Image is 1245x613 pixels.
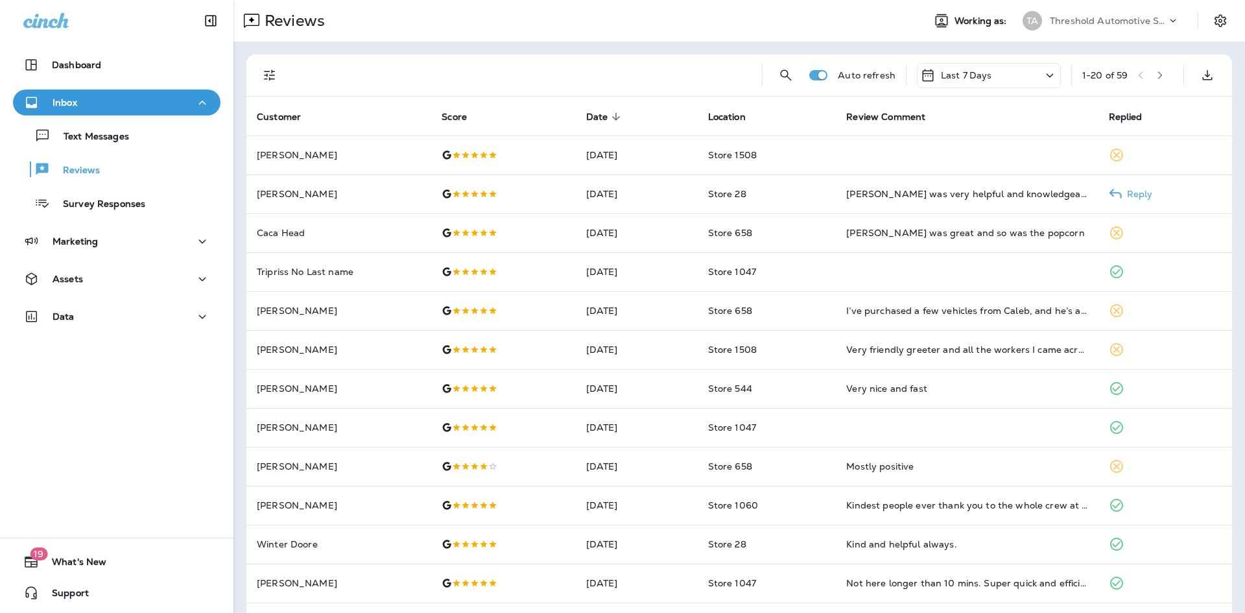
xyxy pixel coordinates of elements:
div: TA [1023,11,1042,30]
span: Store 1060 [708,499,758,511]
p: Last 7 Days [941,70,992,80]
span: Review Comment [846,111,942,123]
span: Store 658 [708,461,752,472]
td: [DATE] [576,291,698,330]
span: Store 1508 [708,149,757,161]
p: Reviews [259,11,325,30]
span: Store 1047 [708,422,756,433]
td: [DATE] [576,252,698,291]
div: Not here longer than 10 mins. Super quick and efficient. [846,577,1087,590]
span: Date [586,111,625,123]
p: Winter Doore [257,539,421,549]
button: Survey Responses [13,189,220,217]
td: [DATE] [576,174,698,213]
p: Marketing [53,236,98,246]
span: Replied [1109,112,1143,123]
span: Support [39,588,89,603]
button: Settings [1209,9,1232,32]
button: Dashboard [13,52,220,78]
div: Kindest people ever thank you to the whole crew at grease monkey they made my whole day [846,499,1087,512]
button: Data [13,304,220,330]
span: 19 [30,547,47,560]
p: [PERSON_NAME] [257,500,421,511]
span: Store 1047 [708,266,756,278]
p: Reply [1122,189,1153,199]
p: Text Messages [51,131,129,143]
span: Review Comment [846,112,925,123]
button: Export as CSV [1194,62,1220,88]
div: I’ve purchased a few vehicles from Caleb, and he’s always been honest and helped me get a great d... [846,304,1087,317]
span: Customer [257,112,301,123]
span: Store 544 [708,383,752,394]
td: [DATE] [576,564,698,603]
button: Inbox [13,90,220,115]
p: [PERSON_NAME] [257,306,421,316]
span: Location [708,112,746,123]
td: [DATE] [576,525,698,564]
div: Danny was very helpful and knowledgeable would come back again [846,187,1087,200]
button: Text Messages [13,122,220,149]
p: Survey Responses [50,198,145,211]
td: [DATE] [576,136,698,174]
td: [DATE] [576,486,698,525]
p: Threshold Automotive Service dba Grease Monkey [1050,16,1167,26]
p: Reviews [50,165,100,177]
button: Support [13,580,220,606]
span: What's New [39,557,106,572]
p: Auto refresh [838,70,895,80]
button: Assets [13,266,220,292]
span: Store 28 [708,538,746,550]
td: [DATE] [576,330,698,369]
div: matthew was great and so was the popcorn [846,226,1087,239]
p: Tripriss No Last name [257,267,421,277]
span: Store 1508 [708,344,757,355]
div: Mostly positive [846,460,1087,473]
span: Location [708,111,763,123]
p: [PERSON_NAME] [257,344,421,355]
p: [PERSON_NAME] [257,422,421,433]
div: Kind and helpful always. [846,538,1087,551]
p: Data [53,311,75,322]
p: Caca Head [257,228,421,238]
button: Marketing [13,228,220,254]
p: [PERSON_NAME] [257,150,421,160]
p: Dashboard [52,60,101,70]
td: [DATE] [576,408,698,447]
span: Working as: [954,16,1010,27]
div: 1 - 20 of 59 [1082,70,1128,80]
span: Store 28 [708,188,746,200]
span: Date [586,112,608,123]
span: Store 658 [708,305,752,317]
button: Search Reviews [773,62,799,88]
p: [PERSON_NAME] [257,383,421,394]
td: [DATE] [576,369,698,408]
span: Replied [1109,111,1159,123]
span: Store 1047 [708,577,756,589]
p: [PERSON_NAME] [257,578,421,588]
button: Collapse Sidebar [193,8,229,34]
td: [DATE] [576,213,698,252]
p: Inbox [53,97,77,108]
p: [PERSON_NAME] [257,189,421,199]
p: [PERSON_NAME] [257,461,421,472]
p: Assets [53,274,83,284]
span: Customer [257,111,318,123]
button: 19What's New [13,549,220,575]
span: Score [442,111,484,123]
div: Very friendly greeter and all the workers I came across were nice and polite. Changed my oil quic... [846,343,1087,356]
button: Filters [257,62,283,88]
span: Score [442,112,467,123]
td: [DATE] [576,447,698,486]
span: Store 658 [708,227,752,239]
button: Reviews [13,156,220,183]
div: Very nice and fast [846,382,1087,395]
